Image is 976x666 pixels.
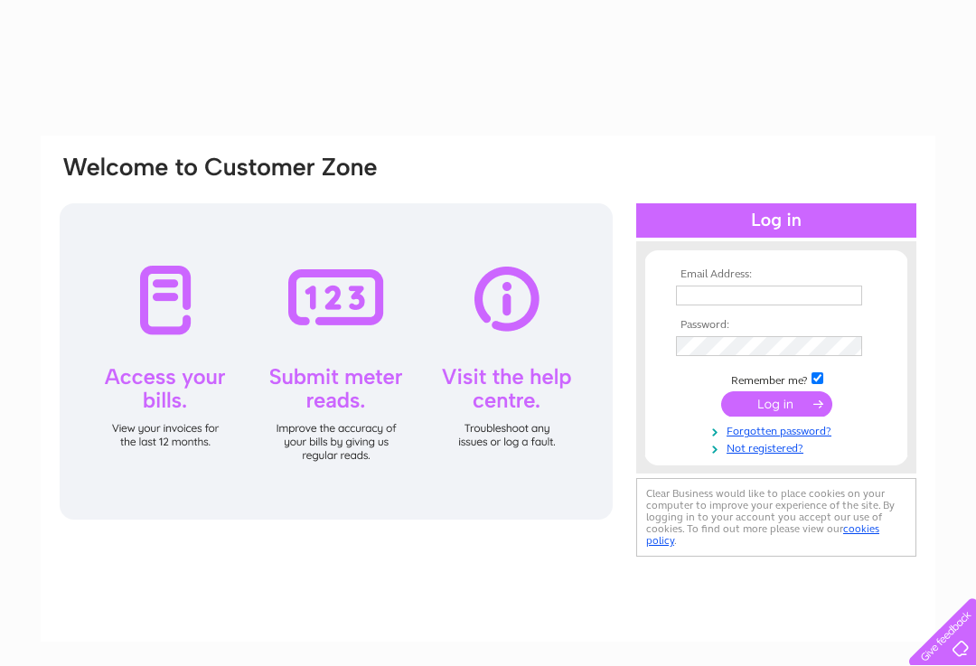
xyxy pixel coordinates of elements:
[721,391,832,417] input: Submit
[676,421,881,438] a: Forgotten password?
[671,268,881,281] th: Email Address:
[676,438,881,455] a: Not registered?
[671,319,881,332] th: Password:
[646,522,879,547] a: cookies policy
[636,478,916,557] div: Clear Business would like to place cookies on your computer to improve your experience of the sit...
[671,370,881,388] td: Remember me?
